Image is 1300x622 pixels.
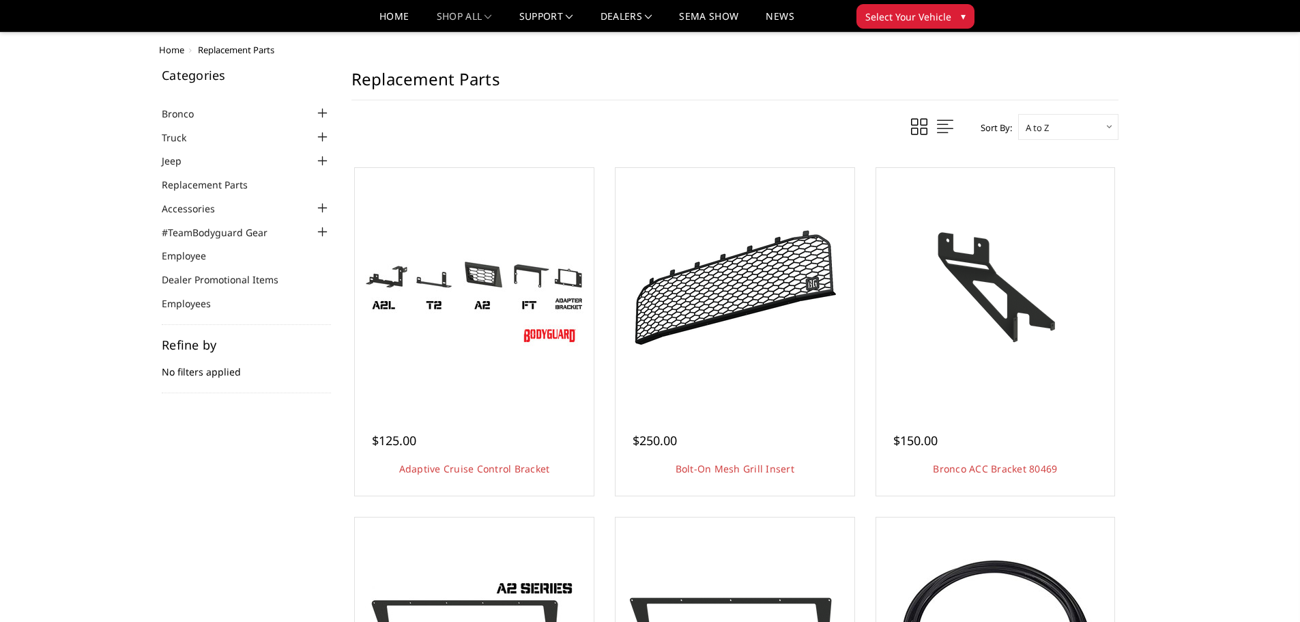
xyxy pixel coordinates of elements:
[162,154,199,168] a: Jeep
[626,225,844,350] img: Bolt-On Mesh Grill Insert
[633,432,677,449] span: $250.00
[372,432,416,449] span: $125.00
[437,12,492,31] a: shop all
[1232,556,1300,622] iframe: Chat Widget
[619,171,851,404] a: Bolt-On Mesh Grill Insert
[856,4,974,29] button: Select Your Vehicle
[865,10,951,24] span: Select Your Vehicle
[961,9,966,23] span: ▾
[880,171,1112,404] a: Bronco ACC Bracket 80469
[676,462,794,475] a: Bolt-On Mesh Grill Insert
[886,226,1104,349] img: Bronco ACC Bracket 80469
[198,44,274,56] span: Replacement Parts
[162,339,331,351] h5: Refine by
[162,69,331,81] h5: Categories
[162,296,228,311] a: Employees
[162,201,232,216] a: Accessories
[679,12,738,31] a: SEMA Show
[162,130,203,145] a: Truck
[162,225,285,240] a: #TeamBodyguard Gear
[399,462,550,475] a: Adaptive Cruise Control Bracket
[379,12,409,31] a: Home
[893,432,938,449] span: $150.00
[358,171,590,404] a: Adaptive Cruise Control Bracket
[973,117,1012,138] label: Sort By:
[933,462,1057,475] a: Bronco ACC Bracket 80469
[162,272,295,287] a: Dealer Promotional Items
[365,226,583,349] img: Adaptive Cruise Control Bracket
[159,44,184,56] a: Home
[162,107,211,121] a: Bronco
[162,178,265,192] a: Replacement Parts
[351,69,1118,100] h1: Replacement Parts
[519,12,573,31] a: Support
[601,12,652,31] a: Dealers
[766,12,794,31] a: News
[162,249,223,263] a: Employee
[162,339,331,393] div: No filters applied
